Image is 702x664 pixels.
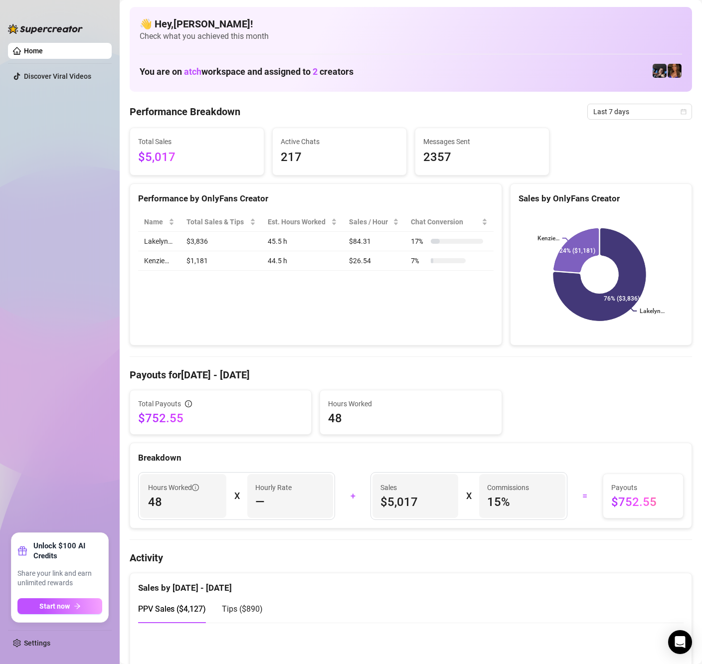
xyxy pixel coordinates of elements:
[341,488,364,504] div: +
[537,235,559,242] text: Kenzie…
[343,232,405,251] td: $84.31
[138,148,256,167] span: $5,017
[130,551,692,565] h4: Activity
[17,569,102,588] span: Share your link and earn unlimited rewards
[343,251,405,271] td: $26.54
[255,494,265,510] span: —
[138,398,181,409] span: Total Payouts
[593,104,686,119] span: Last 7 days
[140,66,353,77] h1: You are on workspace and assigned to creators
[33,541,102,561] strong: Unlock $100 AI Credits
[423,148,541,167] span: 2357
[640,308,665,315] text: Lakelyn…
[39,602,70,610] span: Start now
[140,17,682,31] h4: 👋 Hey, [PERSON_NAME] !
[668,630,692,654] div: Open Intercom Messenger
[144,216,167,227] span: Name
[681,109,687,115] span: calendar
[343,212,405,232] th: Sales / Hour
[380,494,451,510] span: $5,017
[411,236,427,247] span: 17 %
[140,31,682,42] span: Check what you achieved this month
[313,66,318,77] span: 2
[611,482,675,493] span: Payouts
[138,212,180,232] th: Name
[138,451,684,465] div: Breakdown
[268,216,330,227] div: Est. Hours Worked
[17,546,27,556] span: gift
[138,192,494,205] div: Performance by OnlyFans Creator
[24,639,50,647] a: Settings
[255,482,292,493] article: Hourly Rate
[186,216,248,227] span: Total Sales & Tips
[519,192,684,205] div: Sales by OnlyFans Creator
[653,64,667,78] img: Lakelyn
[8,24,83,34] img: logo-BBDzfeDw.svg
[138,232,180,251] td: Lakelyn…
[262,232,344,251] td: 45.5 h
[380,482,451,493] span: Sales
[184,66,201,77] span: atch
[192,484,199,491] span: info-circle
[573,488,597,504] div: =
[328,398,493,409] span: Hours Worked
[180,251,262,271] td: $1,181
[138,251,180,271] td: Kenzie…
[130,105,240,119] h4: Performance Breakdown
[148,494,218,510] span: 48
[281,148,398,167] span: 217
[138,573,684,595] div: Sales by [DATE] - [DATE]
[611,494,675,510] span: $752.55
[411,216,479,227] span: Chat Conversion
[487,482,529,493] article: Commissions
[487,494,557,510] span: 15 %
[24,47,43,55] a: Home
[138,604,206,614] span: PPV Sales ( $4,127 )
[130,368,692,382] h4: Payouts for [DATE] - [DATE]
[234,488,239,504] div: X
[222,604,263,614] span: Tips ( $890 )
[405,212,493,232] th: Chat Conversion
[185,400,192,407] span: info-circle
[17,598,102,614] button: Start nowarrow-right
[328,410,493,426] span: 48
[148,482,199,493] span: Hours Worked
[466,488,471,504] div: X
[262,251,344,271] td: 44.5 h
[281,136,398,147] span: Active Chats
[349,216,391,227] span: Sales / Hour
[668,64,682,78] img: Kenzie
[138,410,303,426] span: $752.55
[24,72,91,80] a: Discover Viral Videos
[411,255,427,266] span: 7 %
[423,136,541,147] span: Messages Sent
[74,603,81,610] span: arrow-right
[180,232,262,251] td: $3,836
[180,212,262,232] th: Total Sales & Tips
[138,136,256,147] span: Total Sales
